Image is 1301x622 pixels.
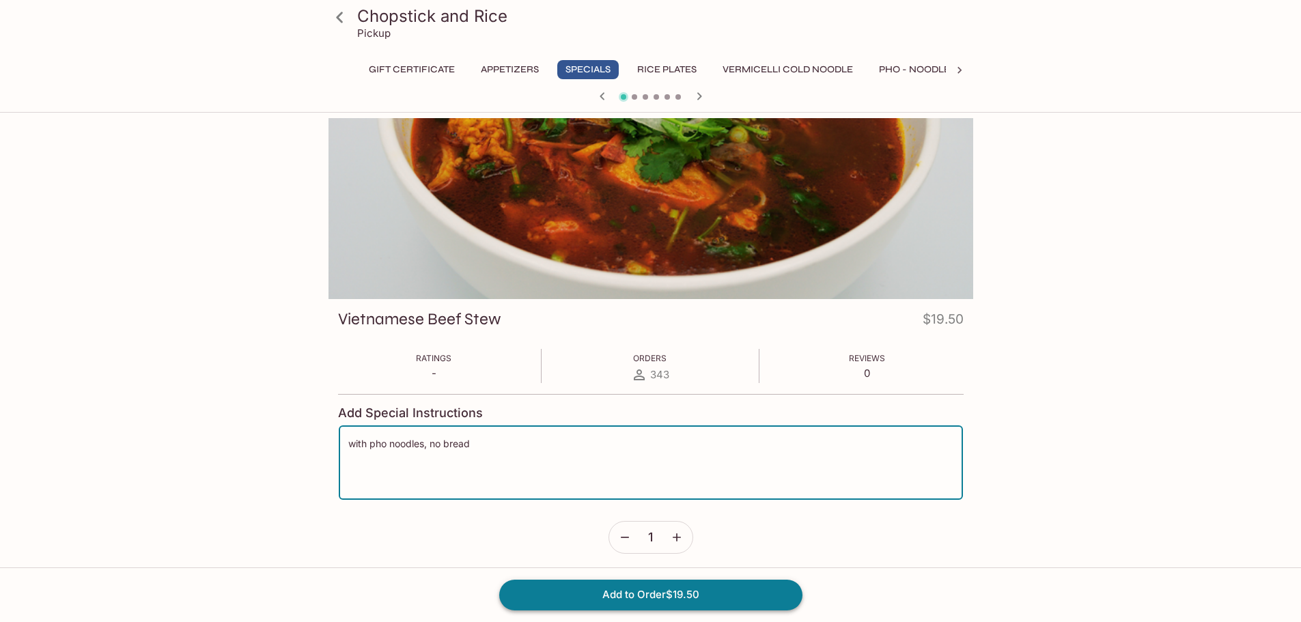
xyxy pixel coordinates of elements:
button: Pho - Noodle Soup [871,60,986,79]
h4: Add Special Instructions [338,406,964,421]
button: Add to Order$19.50 [499,580,802,610]
p: 0 [849,367,885,380]
h4: $19.50 [923,309,964,335]
span: Orders [633,353,667,363]
button: Specials [557,60,619,79]
button: Rice Plates [630,60,704,79]
button: Vermicelli Cold Noodle [715,60,861,79]
span: 343 [650,368,669,381]
span: Reviews [849,353,885,363]
p: Pickup [357,27,391,40]
span: 1 [648,530,653,545]
p: - [416,367,451,380]
div: Vietnamese Beef Stew [328,118,973,299]
span: Ratings [416,353,451,363]
h3: Chopstick and Rice [357,5,968,27]
button: Appetizers [473,60,546,79]
button: Gift Certificate [361,60,462,79]
h3: Vietnamese Beef Stew [338,309,501,330]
